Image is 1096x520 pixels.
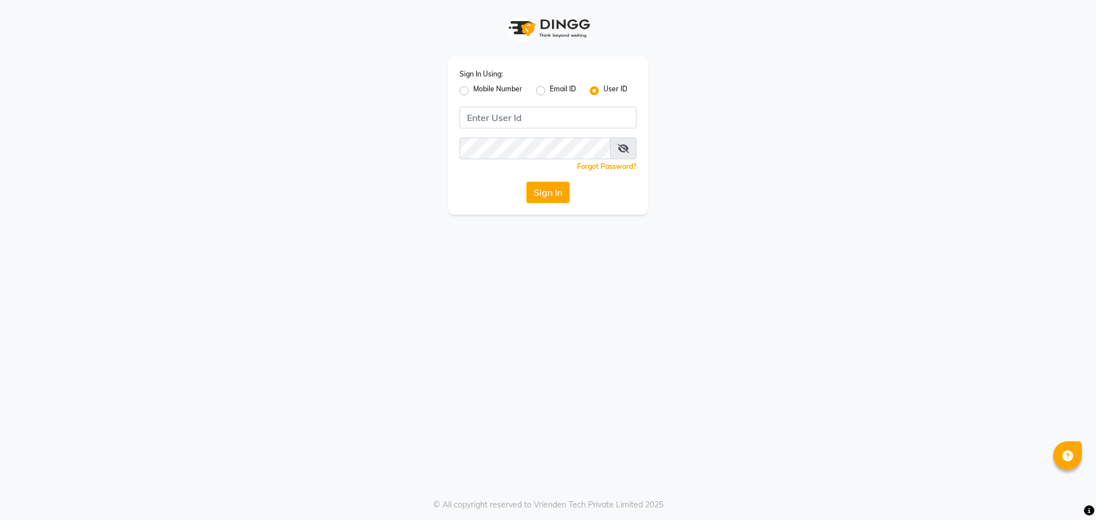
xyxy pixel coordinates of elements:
[577,162,636,171] a: Forgot Password?
[473,84,522,98] label: Mobile Number
[460,138,611,159] input: Username
[460,69,503,79] label: Sign In Using:
[460,107,636,128] input: Username
[1048,474,1085,509] iframe: chat widget
[603,84,627,98] label: User ID
[502,11,594,45] img: logo1.svg
[526,182,570,203] button: Sign In
[550,84,576,98] label: Email ID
